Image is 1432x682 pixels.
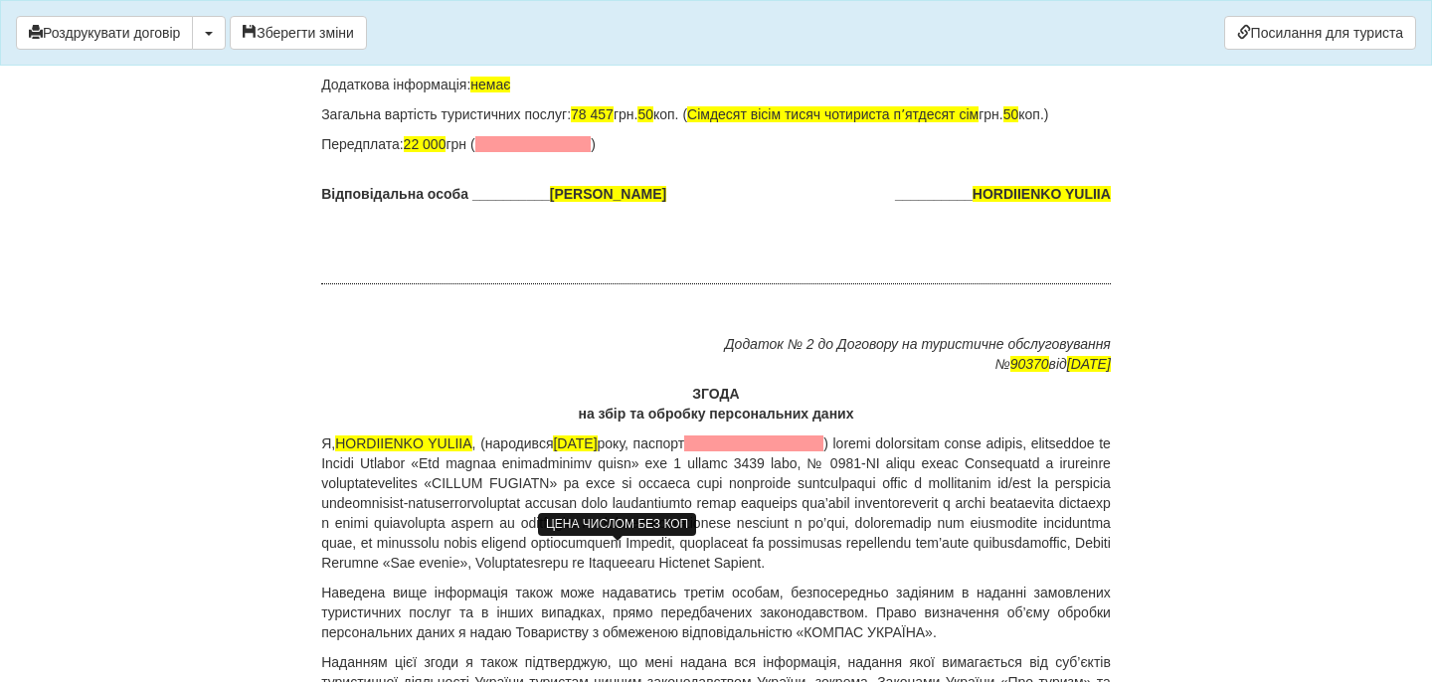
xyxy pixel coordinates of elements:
span: немає [470,77,510,92]
p: Передплата: грн ( ) [321,134,1111,154]
p: Додаткова інформація: [321,75,1111,94]
span: 22 000 [404,136,447,152]
div: ЦЕНА ЧИСЛОМ БЕЗ КОП [538,513,696,536]
span: [PERSON_NAME] [550,186,666,202]
span: 50 [637,106,653,122]
span: 78 457 [571,106,614,122]
a: Посилання для туриста [1224,16,1416,50]
p: ЗГОДА на збір та обробку персональних даних [321,384,1111,424]
p: Додаток № 2 до Договору на туристичне обслуговування № від [321,334,1111,374]
span: __________ [895,184,1111,204]
button: Роздрукувати договір [16,16,193,50]
span: HORDIIENKO YULIIA [335,435,471,451]
span: 50 [1003,106,1019,122]
button: Зберегти зміни [230,16,367,50]
span: Сімдесят вісім тисяч чотириста пʼятдесят сім [687,106,979,122]
span: HORDIIENKO YULIIA [973,186,1111,202]
p: Загальна вартість туристичних послуг: грн. коп. ( грн. коп.) [321,104,1111,124]
p: Я, , (народився року, паспорт ) loremi dolorsitam conse adipis, elitseddoe te Incidi Utlabor «Etd... [321,433,1111,573]
span: [DATE] [1067,356,1111,372]
span: Відповідальна особа __________ [321,184,666,204]
p: Наведена вище інформація також може надаватись третім особам, безпосередньо задіяним в наданні за... [321,583,1111,642]
span: 90370 [1010,356,1049,372]
span: [DATE] [553,435,597,451]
